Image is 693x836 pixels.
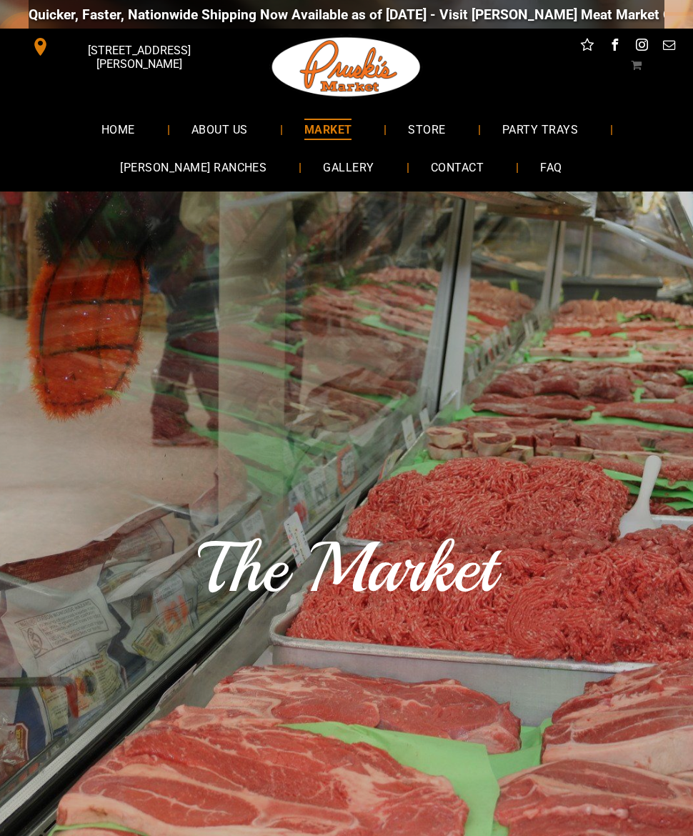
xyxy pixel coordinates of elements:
[632,36,651,58] a: instagram
[53,36,226,78] span: [STREET_ADDRESS][PERSON_NAME]
[578,36,597,58] a: Social network
[283,110,374,148] a: MARKET
[659,36,678,58] a: email
[21,36,229,58] a: [STREET_ADDRESS][PERSON_NAME]
[198,524,496,612] span: The Market
[481,110,599,148] a: PARTY TRAYS
[80,110,156,148] a: HOME
[301,149,395,186] a: GALLERY
[269,29,424,106] img: Pruski-s+Market+HQ+Logo2-1920w.png
[170,110,269,148] a: ABOUT US
[605,36,624,58] a: facebook
[519,149,583,186] a: FAQ
[409,149,505,186] a: CONTACT
[99,149,288,186] a: [PERSON_NAME] RANCHES
[387,110,467,148] a: STORE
